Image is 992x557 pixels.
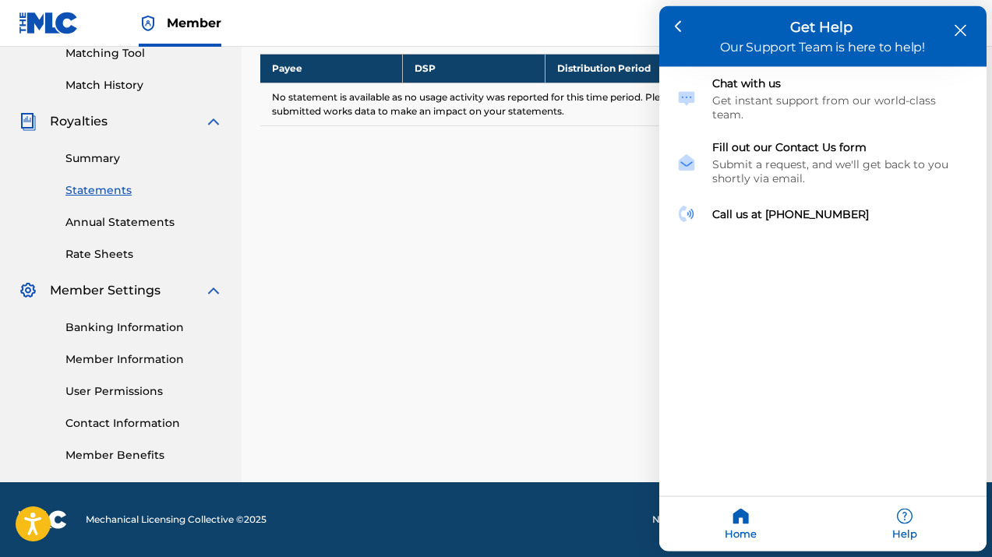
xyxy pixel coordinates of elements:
[659,67,987,131] div: Chat with us
[678,40,968,55] h4: Our Support Team is here to help!
[659,497,823,552] div: Home
[678,19,968,36] h3: Get Help
[676,153,697,173] img: module icon
[659,67,987,496] div: entering resource center home
[953,23,968,38] div: close resource center
[823,497,987,552] div: Help
[712,93,969,122] div: Get instant support from our world-class team.
[676,89,697,109] img: module icon
[712,140,969,154] div: Fill out our Contact Us form
[712,76,969,90] div: Chat with us
[712,207,969,221] div: Call us at [PHONE_NUMBER]
[659,195,987,234] div: Call us at (615) 488-3653
[659,131,987,195] div: Fill out our Contact Us form
[712,157,969,185] div: Submit a request, and we'll get back to you shortly via email.
[676,204,697,224] img: module icon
